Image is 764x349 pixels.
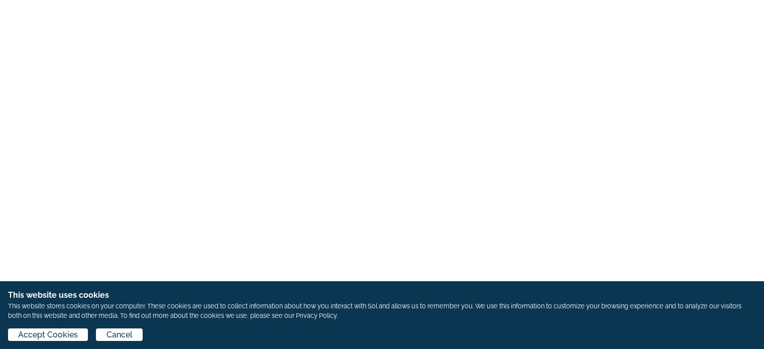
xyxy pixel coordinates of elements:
[18,329,78,341] span: Accept Cookies
[8,301,756,320] p: This website stores cookies on your computer. These cookies are used to collect information about...
[106,329,133,341] span: Cancel
[8,289,756,301] h1: This website uses cookies
[96,328,142,341] button: Cancel
[8,328,88,341] button: Accept Cookies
